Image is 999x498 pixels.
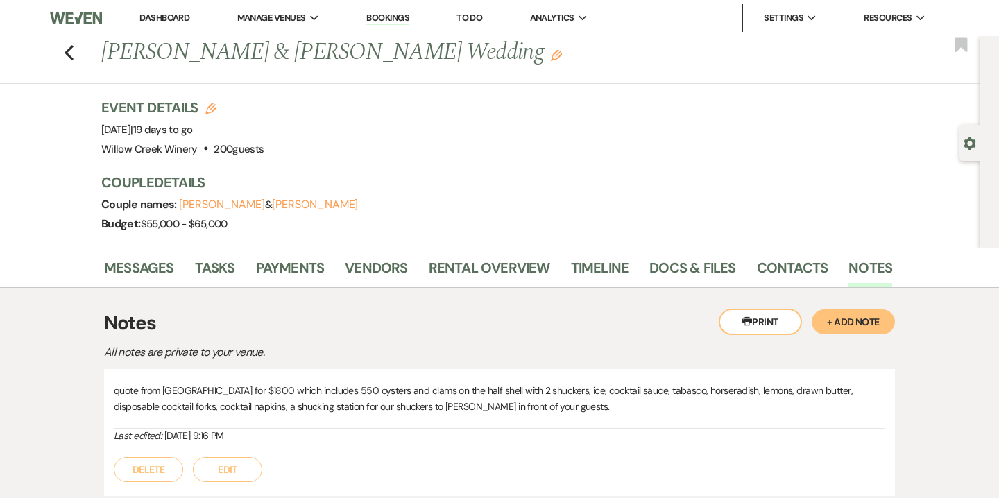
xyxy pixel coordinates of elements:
[104,257,174,287] a: Messages
[139,12,189,24] a: Dashboard
[551,49,562,61] button: Edit
[429,257,550,287] a: Rental Overview
[101,173,878,192] h3: Couple Details
[366,12,409,25] a: Bookings
[114,457,183,482] button: Delete
[179,199,265,210] button: [PERSON_NAME]
[193,457,262,482] button: Edit
[757,257,828,287] a: Contacts
[964,136,976,149] button: Open lead details
[237,11,306,25] span: Manage Venues
[764,11,803,25] span: Settings
[141,217,228,231] span: $55,000 - $65,000
[101,98,264,117] h3: Event Details
[114,429,885,443] div: [DATE] 9:16 PM
[571,257,629,287] a: Timeline
[345,257,407,287] a: Vendors
[848,257,892,287] a: Notes
[864,11,912,25] span: Resources
[214,142,264,156] span: 200 guests
[272,199,358,210] button: [PERSON_NAME]
[530,11,574,25] span: Analytics
[104,343,590,361] p: All notes are private to your venue.
[179,198,358,212] span: &
[114,429,162,442] i: Last edited:
[101,197,179,212] span: Couple names:
[101,216,141,231] span: Budget:
[101,123,192,137] span: [DATE]
[133,123,193,137] span: 19 days to go
[649,257,735,287] a: Docs & Files
[719,309,802,335] button: Print
[101,36,723,69] h1: [PERSON_NAME] & [PERSON_NAME] Wedding
[130,123,192,137] span: |
[50,3,102,33] img: Weven Logo
[256,257,325,287] a: Payments
[114,384,853,412] span: quote from [GEOGRAPHIC_DATA] for $1800 which includes 550 oysters and clams on the half shell wit...
[456,12,482,24] a: To Do
[812,309,895,334] button: + Add Note
[104,309,895,338] h3: Notes
[101,142,198,156] span: Willow Creek Winery
[195,257,235,287] a: Tasks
